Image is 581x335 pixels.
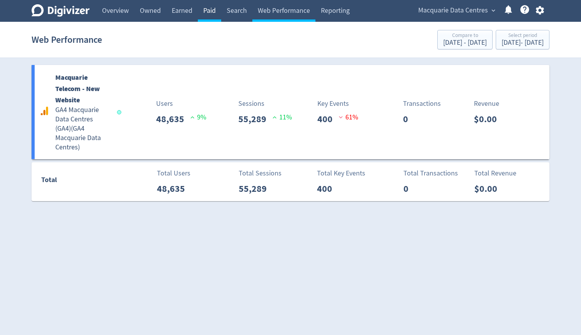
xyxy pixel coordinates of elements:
p: Users [156,98,206,109]
button: Macquarie Data Centres [416,4,497,17]
a: Macquarie Telecom - New WebsiteGA4 Macquarie Data Centres (GA4)(GA4 Macquarie Data Centres)Users4... [32,65,549,159]
p: Revenue [474,98,503,109]
p: 11 % [273,112,292,123]
button: Select period[DATE]- [DATE] [496,30,549,49]
p: $0.00 [474,112,503,126]
p: 400 [317,182,338,196]
div: Compare to [443,33,487,39]
p: Total Key Events [317,168,365,179]
p: Sessions [238,98,292,109]
p: Key Events [317,98,358,109]
p: 48,635 [157,182,191,196]
span: expand_more [490,7,497,14]
div: Select period [502,33,544,39]
p: 400 [317,112,339,126]
p: 0 [403,112,414,126]
p: Total Users [157,168,191,179]
p: 55,289 [238,112,273,126]
p: 48,635 [156,112,190,126]
p: 0 [403,182,415,196]
p: Total Transactions [403,168,458,179]
svg: Google Analytics [40,106,49,116]
p: 55,289 [239,182,273,196]
button: Compare to[DATE] - [DATE] [437,30,493,49]
p: 9 % [190,112,206,123]
p: Total Revenue [474,168,516,179]
span: Data last synced: 27 Aug 2025, 11:01pm (AEST) [117,110,124,114]
h1: Web Performance [32,27,102,52]
p: 61 % [339,112,358,123]
p: Total Sessions [239,168,282,179]
div: Total [41,174,118,189]
p: Transactions [403,98,441,109]
b: Macquarie Telecom - New Website [55,73,100,105]
div: [DATE] - [DATE] [502,39,544,46]
div: [DATE] - [DATE] [443,39,487,46]
span: Macquarie Data Centres [418,4,488,17]
h5: GA4 Macquarie Data Centres (GA4) ( GA4 Macquarie Data Centres ) [55,105,110,152]
p: $0.00 [474,182,504,196]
